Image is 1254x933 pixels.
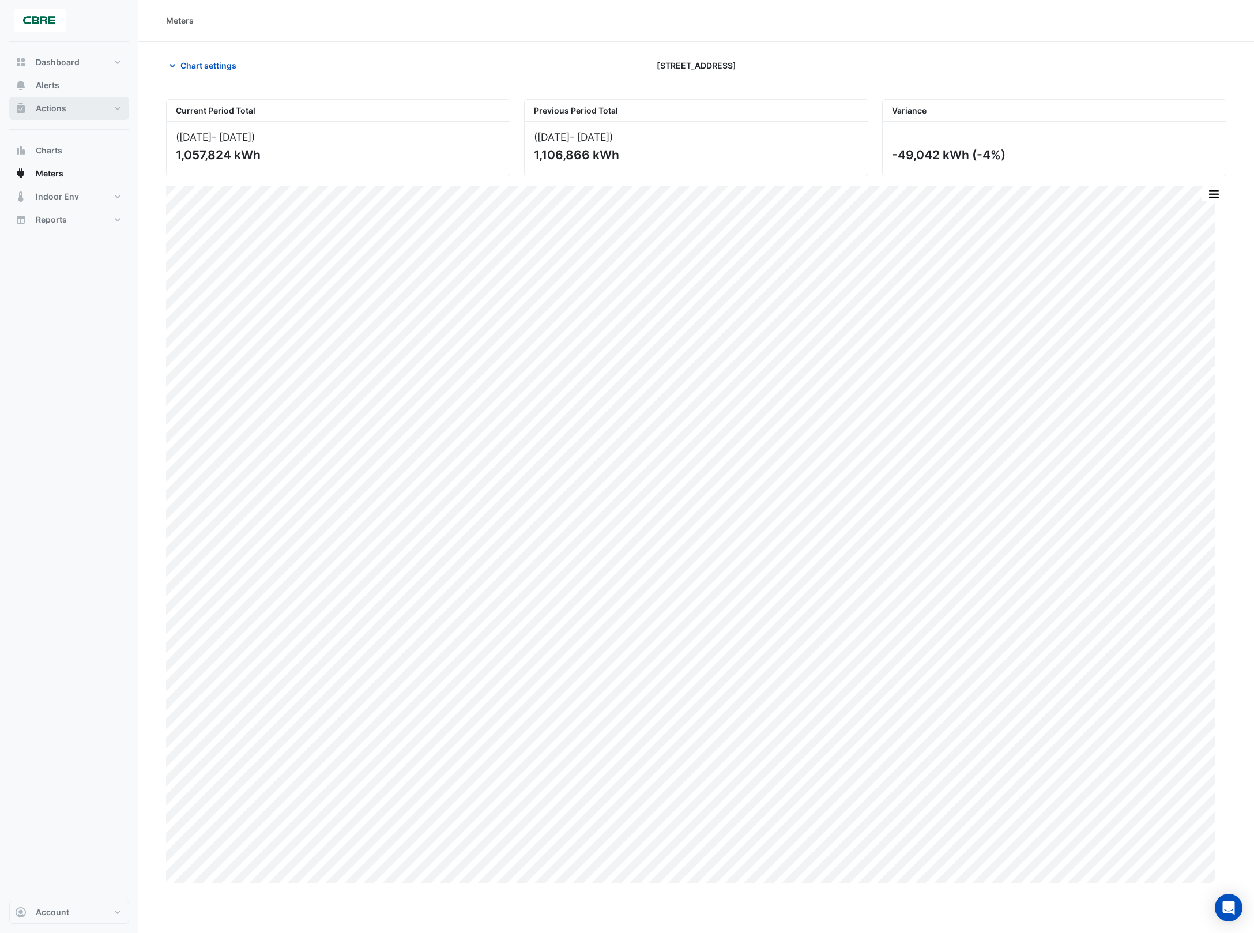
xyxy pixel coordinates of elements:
button: Dashboard [9,51,129,74]
app-icon: Meters [15,168,27,179]
button: Meters [9,162,129,185]
div: Variance [883,100,1226,122]
div: 1,106,866 kWh [534,148,856,162]
span: [STREET_ADDRESS] [657,59,736,72]
button: Charts [9,139,129,162]
div: -49,042 kWh (-4%) [892,148,1214,162]
span: Alerts [36,80,59,91]
button: Alerts [9,74,129,97]
app-icon: Charts [15,145,27,156]
img: Company Logo [14,9,66,32]
span: Actions [36,103,66,114]
span: - [DATE] [212,131,251,143]
div: Current Period Total [167,100,510,122]
button: Actions [9,97,129,120]
button: Account [9,901,129,924]
div: ([DATE] ) [176,131,500,143]
span: - [DATE] [570,131,609,143]
app-icon: Actions [15,103,27,114]
app-icon: Indoor Env [15,191,27,202]
span: Account [36,906,69,918]
div: Previous Period Total [525,100,868,122]
button: Reports [9,208,129,231]
span: Chart settings [180,59,236,72]
button: More Options [1202,187,1225,201]
button: Indoor Env [9,185,129,208]
span: Charts [36,145,62,156]
div: Open Intercom Messenger [1215,894,1242,921]
button: Chart settings [166,55,244,76]
span: Indoor Env [36,191,79,202]
span: Reports [36,214,67,225]
div: Meters [166,14,194,27]
app-icon: Reports [15,214,27,225]
div: ([DATE] ) [534,131,858,143]
app-icon: Dashboard [15,57,27,68]
span: Dashboard [36,57,80,68]
span: Meters [36,168,63,179]
div: 1,057,824 kWh [176,148,498,162]
app-icon: Alerts [15,80,27,91]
